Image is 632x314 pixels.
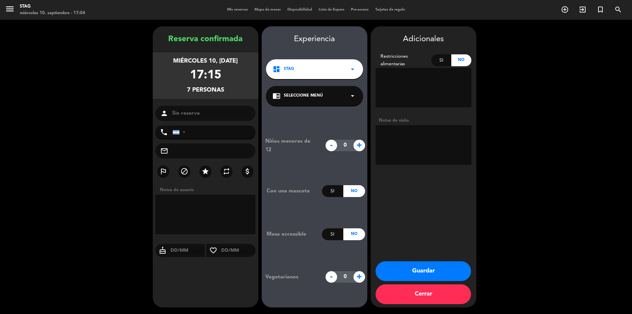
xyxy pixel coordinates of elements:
i: dashboard [273,65,280,73]
div: Si [322,228,343,240]
span: + [354,140,365,151]
i: repeat [223,167,230,175]
span: Lista de Espera [315,8,348,12]
div: Reserva confirmada [153,33,258,46]
span: Seleccione Menú [284,93,323,99]
div: miércoles 10, [DATE] [173,56,238,66]
span: + [354,271,365,283]
div: Notas de visita [376,117,471,124]
input: DD/MM [221,246,256,255]
span: STAG [284,66,294,72]
span: - [326,140,337,151]
i: attach_money [244,167,251,175]
span: Pre-acceso [348,8,372,12]
button: Cerrar [376,284,471,304]
div: No [343,228,365,240]
div: STAG [20,3,85,10]
i: cake [155,246,170,254]
i: menu [5,4,15,14]
div: Restricciones alimentarias [376,53,432,68]
i: person [160,109,168,117]
i: search [614,6,622,14]
div: Mesa accessible [262,230,322,239]
div: miércoles 10. septiembre - 17:04 [20,10,85,16]
div: Experiencia [262,33,367,46]
i: outlined_flag [159,167,167,175]
i: favorite_border [206,246,221,254]
div: Si [431,54,451,66]
div: Adicionales [376,33,471,46]
i: turned_in_not [596,6,604,14]
i: block [180,167,188,175]
i: exit_to_app [579,6,587,14]
span: Mapa de mesas [251,8,284,12]
div: Argentina: +54 [173,126,188,138]
span: Mis reservas [224,8,251,12]
span: Disponibilidad [284,8,315,12]
i: add_circle_outline [561,6,569,14]
span: Tarjetas de regalo [372,8,408,12]
i: chrome_reader_mode [273,92,280,100]
i: phone [160,128,168,136]
div: Notas de usuario [157,186,258,193]
div: No [343,185,365,197]
button: Guardar [376,261,471,281]
i: arrow_drop_down [349,65,356,73]
i: star [201,167,209,175]
input: DD/MM [170,246,205,255]
div: Con una mascota [262,187,322,195]
div: Si [322,185,343,197]
div: Vegetarianos [260,273,322,281]
i: mail_outline [160,147,168,155]
span: - [326,271,337,283]
div: No [451,54,471,66]
div: 7 personas [187,85,224,95]
i: arrow_drop_down [349,92,356,100]
div: 17:15 [190,66,221,85]
button: menu [5,4,15,16]
div: Niños menores de 12 [260,137,322,154]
